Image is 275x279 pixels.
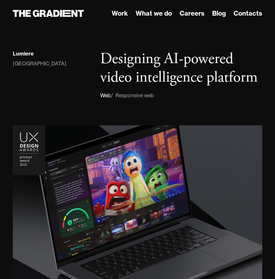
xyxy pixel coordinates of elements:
a: Work [112,9,128,18]
a: Blog [212,9,226,18]
div: / Responsive web [111,92,154,100]
div: [GEOGRAPHIC_DATA] [13,60,66,68]
a: What we do [136,9,172,18]
a: Careers [180,9,204,18]
a: Contacts [234,9,262,18]
div: Web [100,92,111,100]
h1: Designing AI-powered video intelligence platform [100,50,262,86]
div: Lumiere [13,50,34,57]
